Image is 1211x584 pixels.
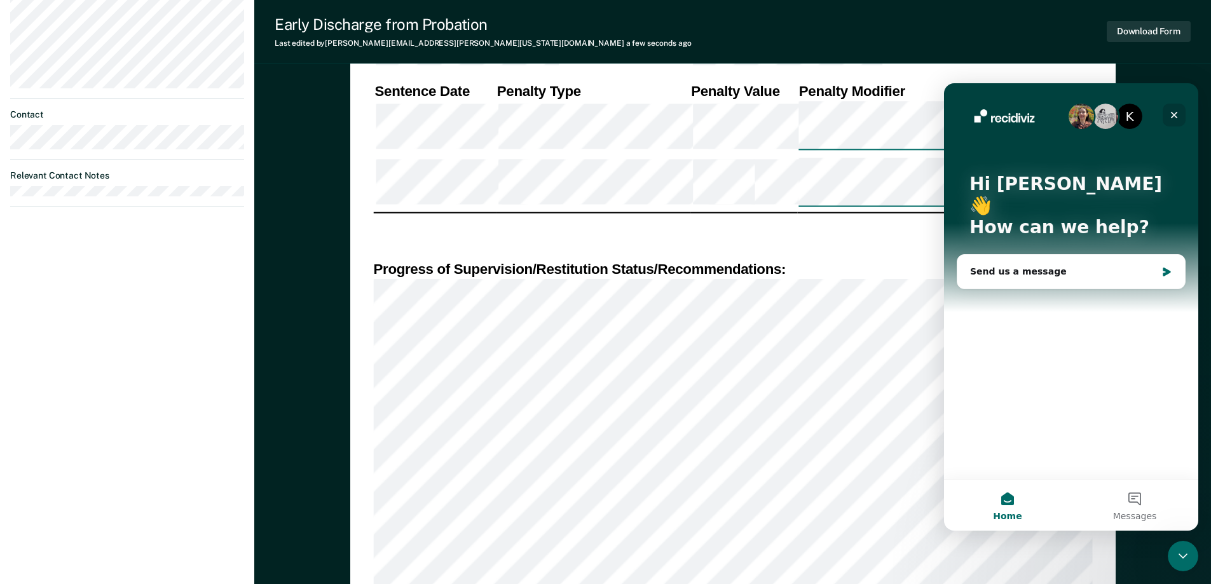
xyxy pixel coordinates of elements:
[944,83,1198,531] iframe: Intercom live chat
[373,81,495,100] th: Sentence Date
[1107,21,1191,42] button: Download Form
[10,170,244,181] dt: Relevant Contact Notes
[373,261,1092,279] div: Progress of Supervision/Restitution Status/Recommendations:
[275,15,692,34] div: Early Discharge from Probation
[10,109,244,120] dt: Contact
[690,81,798,100] th: Penalty Value
[797,81,1092,100] th: Penalty Modifier
[1168,541,1198,571] iframe: Intercom live chat
[626,39,692,48] span: a few seconds ago
[495,81,689,100] th: Penalty Type
[275,39,692,48] div: Last edited by [PERSON_NAME][EMAIL_ADDRESS][PERSON_NAME][US_STATE][DOMAIN_NAME]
